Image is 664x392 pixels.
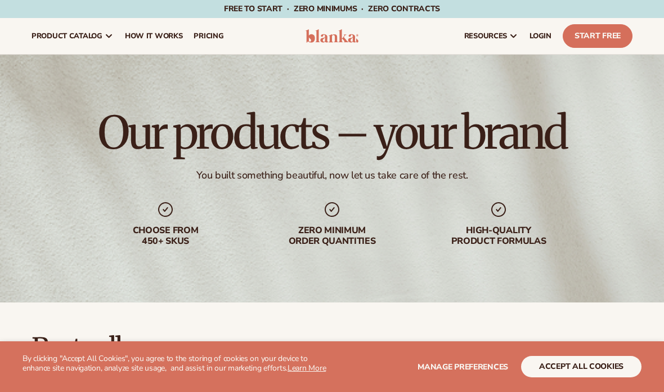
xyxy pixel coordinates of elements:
span: Manage preferences [418,362,508,372]
span: product catalog [32,32,102,41]
div: Zero minimum order quantities [260,225,404,247]
a: pricing [188,18,229,54]
a: resources [459,18,524,54]
img: logo [306,29,358,43]
a: product catalog [26,18,119,54]
span: How It Works [125,32,183,41]
span: Free to start · ZERO minimums · ZERO contracts [224,3,440,14]
a: Learn More [288,363,326,373]
a: LOGIN [524,18,557,54]
button: Manage preferences [418,356,508,377]
a: Start Free [563,24,632,48]
a: How It Works [119,18,189,54]
h2: Best sellers [32,334,332,364]
div: High-quality product formulas [427,225,571,247]
h1: Our products – your brand [98,110,566,155]
span: pricing [194,32,223,41]
p: By clicking "Accept All Cookies", you agree to the storing of cookies on your device to enhance s... [23,354,332,373]
div: Choose from 450+ Skus [93,225,237,247]
span: resources [464,32,507,41]
button: accept all cookies [521,356,641,377]
div: You built something beautiful, now let us take care of the rest. [196,169,468,182]
span: LOGIN [530,32,551,41]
